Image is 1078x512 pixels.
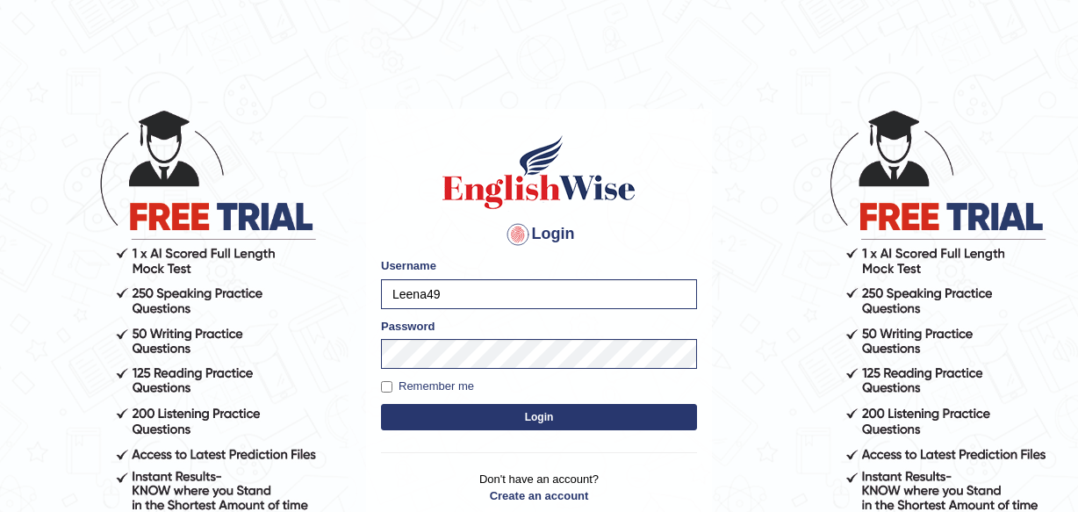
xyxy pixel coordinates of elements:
[439,133,639,212] img: Logo of English Wise sign in for intelligent practice with AI
[381,487,697,504] a: Create an account
[381,220,697,249] h4: Login
[381,404,697,430] button: Login
[381,381,392,393] input: Remember me
[381,318,435,335] label: Password
[381,257,436,274] label: Username
[381,378,474,395] label: Remember me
